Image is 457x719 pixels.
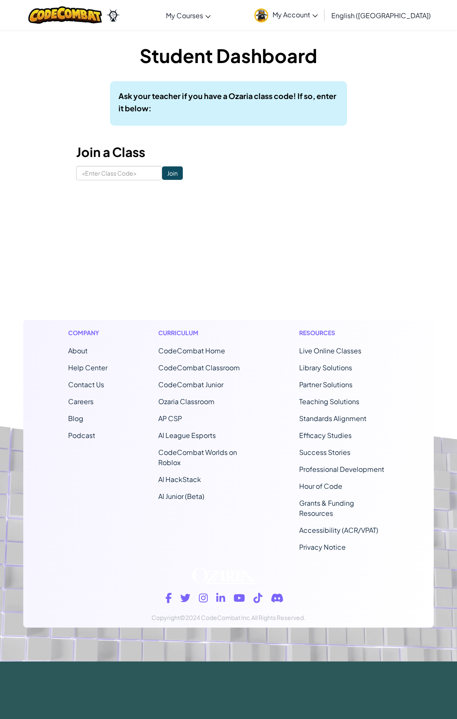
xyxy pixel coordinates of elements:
[68,346,88,355] a: About
[254,8,268,22] img: avatar
[299,346,361,355] a: Live Online Classes
[151,614,180,621] span: Copyright
[106,9,120,22] img: Ozaria
[68,363,107,372] a: Help Center
[162,166,183,180] input: Join
[299,499,354,518] a: Grants & Funding Resources
[158,397,215,406] a: Ozaria Classroom
[180,614,251,621] span: ©2024 CodeCombat Inc.
[299,465,384,474] a: Professional Development
[68,397,94,406] a: Careers
[299,380,352,389] a: Partner Solutions
[251,614,306,621] span: All Rights Reserved.
[118,91,336,113] b: Ask your teacher if you have a Ozaria class code! If so, enter it below:
[76,42,381,69] h1: Student Dashboard
[158,328,248,337] h1: Curriculum
[28,6,102,24] img: CodeCombat logo
[76,166,162,180] input: <Enter Class Code>
[299,482,342,490] a: Hour of Code
[158,414,182,423] a: AP CSP
[299,431,352,440] a: Efficacy Studies
[299,543,346,551] a: Privacy Notice
[299,363,352,372] a: Library Solutions
[273,10,318,19] span: My Account
[327,4,435,27] a: English ([GEOGRAPHIC_DATA])
[299,397,359,406] a: Teaching Solutions
[166,11,203,20] span: My Courses
[68,431,95,440] a: Podcast
[299,448,350,457] a: Success Stories
[299,526,378,534] a: Accessibility (ACR/VPAT)
[158,475,201,484] a: AI HackStack
[162,4,215,27] a: My Courses
[299,414,366,423] a: Standards Alignment
[68,328,107,337] h1: Company
[68,414,83,423] a: Blog
[158,346,225,355] span: CodeCombat Home
[158,363,240,372] a: CodeCombat Classroom
[158,492,204,501] a: AI Junior (Beta)
[192,567,256,584] img: Ozaria logo
[331,11,431,20] span: English ([GEOGRAPHIC_DATA])
[299,328,389,337] h1: Resources
[158,380,223,389] a: CodeCombat Junior
[158,431,216,440] a: AI League Esports
[250,2,322,28] a: My Account
[68,380,104,389] span: Contact Us
[76,143,381,162] h3: Join a Class
[158,448,237,467] a: CodeCombat Worlds on Roblox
